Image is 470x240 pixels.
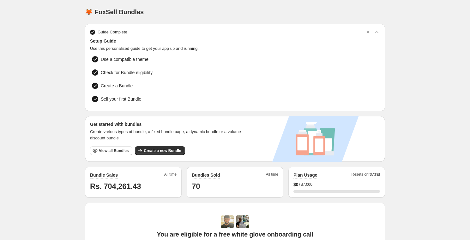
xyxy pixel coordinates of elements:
[101,69,153,76] span: Check for Bundle eligibility
[266,172,278,179] span: All time
[236,215,249,228] img: Prakhar
[98,29,127,35] span: Guide Complete
[221,215,234,228] img: Adi
[135,146,185,155] button: Create a new Bundle
[90,181,177,191] h1: Rs. 704,261.43
[85,8,144,16] h1: 🦊 FoxSell Bundles
[192,181,278,191] h1: 70
[99,148,129,153] span: View all Bundles
[90,146,132,155] button: View all Bundles
[301,182,312,187] span: $7,000
[144,148,181,153] span: Create a new Bundle
[90,172,118,178] h2: Bundle Sales
[101,56,148,62] span: Use a compatible theme
[101,96,141,102] span: Sell your first Bundle
[90,121,247,127] h3: Get started with bundles
[369,173,380,176] span: [DATE]
[157,231,313,238] span: You are eligible for a free white glove onboarding call
[192,172,220,178] h2: Bundles Sold
[293,181,298,188] span: $ 0
[164,172,177,179] span: All time
[90,129,247,141] span: Create various types of bundle, a fixed bundle page, a dynamic bundle or a volume discount bundle
[90,38,380,44] span: Setup Guide
[352,172,380,179] span: Resets on
[101,83,133,89] span: Create a Bundle
[90,45,380,52] span: Use this personalized guide to get your app up and running.
[293,172,317,178] h2: Plan Usage
[293,181,380,188] div: /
